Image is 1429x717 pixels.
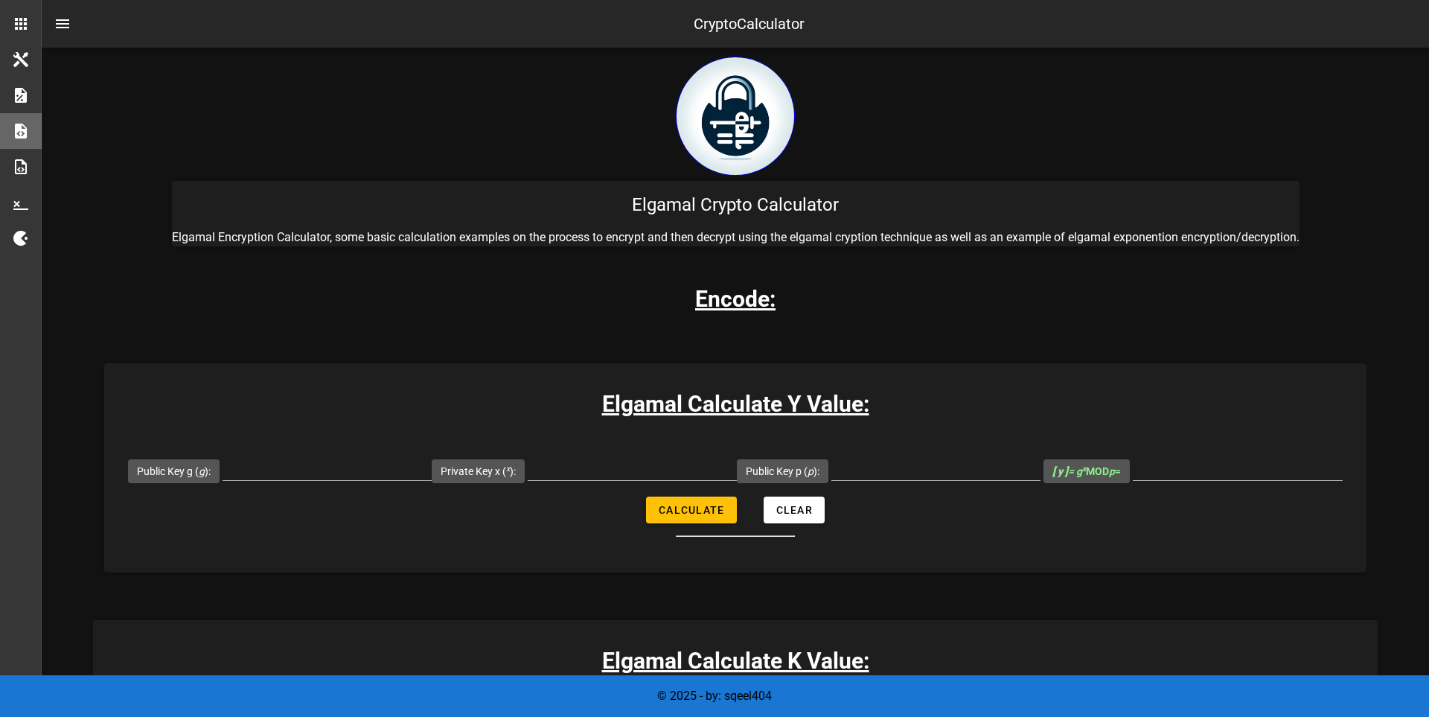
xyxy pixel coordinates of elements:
span: Calculate [658,504,724,516]
p: Elgamal Encryption Calculator, some basic calculation examples on the process to encrypt and then... [172,229,1299,246]
h3: Encode: [695,282,776,316]
i: = g [1052,465,1086,477]
button: Clear [764,497,825,523]
label: Public Key p ( ): [746,464,819,479]
sup: x [506,464,510,474]
button: nav-menu-toggle [45,6,80,42]
span: MOD = [1052,465,1121,477]
i: p [808,465,813,477]
b: [ y ] [1052,465,1068,477]
i: p [1109,465,1115,477]
label: Public Key g ( ): [137,464,211,479]
img: encryption logo [676,57,795,176]
span: © 2025 - by: sqeel404 [657,689,772,703]
h3: Elgamal Calculate K Value: [93,644,1378,678]
a: home [676,165,795,179]
div: Elgamal Crypto Calculator [172,181,1299,229]
div: CryptoCalculator [694,13,805,35]
button: Calculate [646,497,736,523]
h3: Elgamal Calculate Y Value: [104,387,1366,421]
span: Clear [776,504,813,516]
sup: x [1082,464,1086,474]
i: g [199,465,205,477]
label: Private Key x ( ): [441,464,516,479]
